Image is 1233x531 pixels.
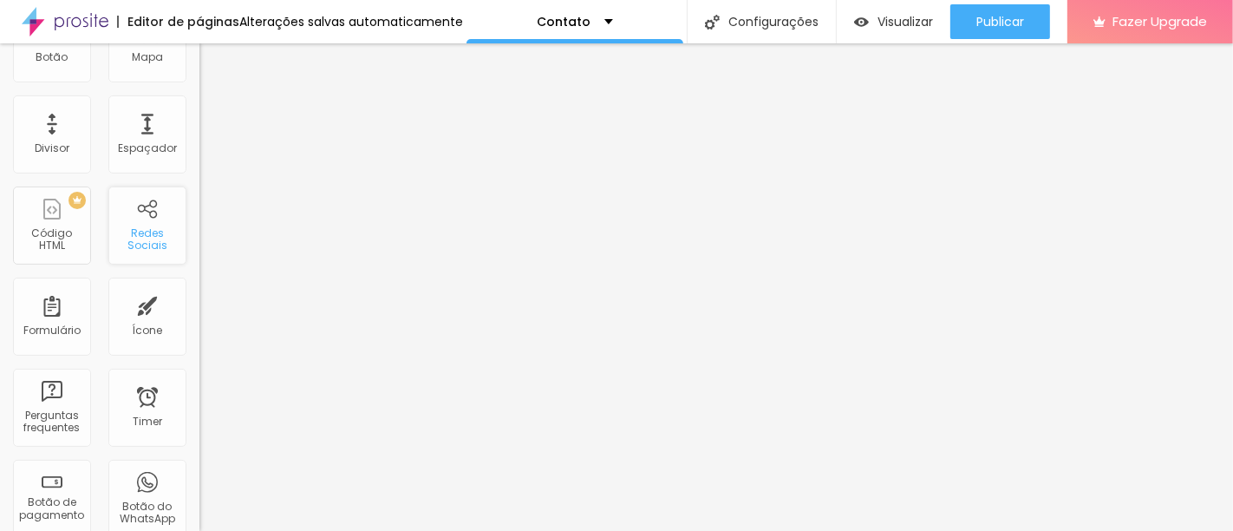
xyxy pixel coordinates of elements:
div: Espaçador [118,142,177,154]
div: Código HTML [17,227,86,252]
iframe: Editor [199,43,1233,531]
div: Botão do WhatsApp [113,501,181,526]
div: Botão [36,51,68,63]
div: Alterações salvas automaticamente [239,16,463,28]
div: Formulário [23,324,81,337]
div: Botão de pagamento [17,496,86,521]
span: Fazer Upgrade [1112,14,1207,29]
button: Publicar [950,4,1050,39]
span: Visualizar [877,15,933,29]
div: Perguntas frequentes [17,410,86,435]
div: Divisor [35,142,69,154]
p: Contato [538,16,591,28]
span: Publicar [976,15,1024,29]
div: Mapa [132,51,163,63]
img: view-1.svg [854,15,869,29]
button: Visualizar [837,4,950,39]
img: Icone [705,15,720,29]
div: Redes Sociais [113,227,181,252]
div: Ícone [133,324,163,337]
div: Editor de páginas [117,16,239,28]
div: Timer [133,416,162,428]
